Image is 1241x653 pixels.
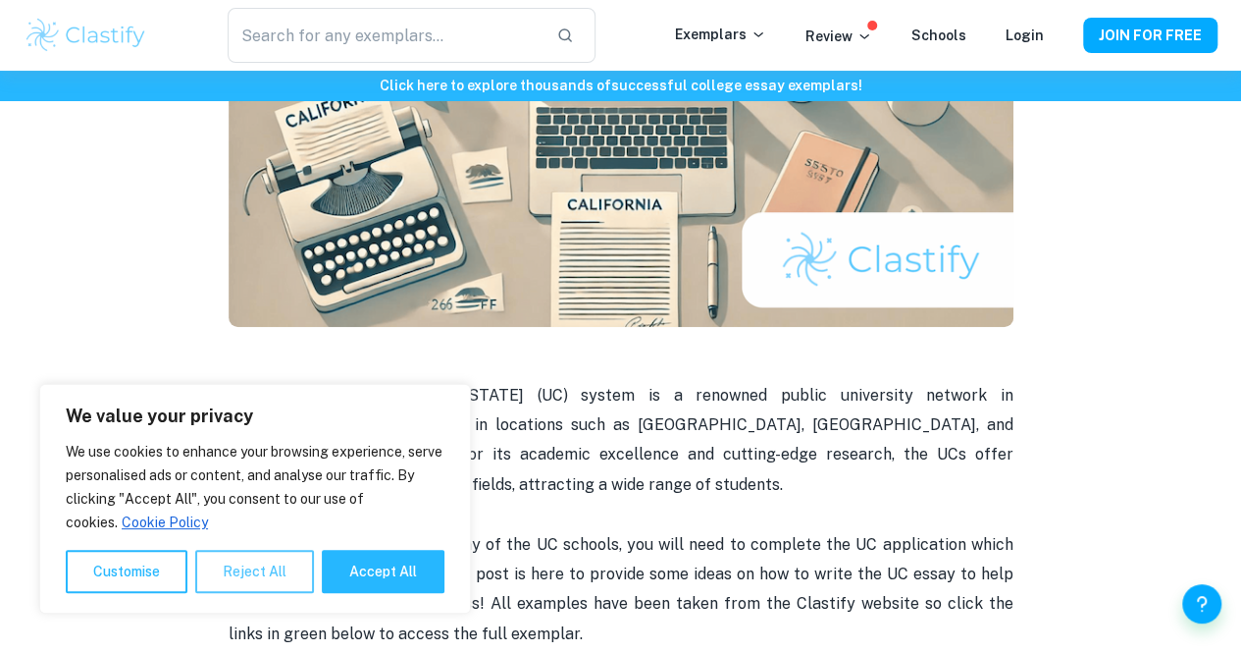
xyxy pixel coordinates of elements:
a: Schools [911,27,966,43]
div: We value your privacy [39,384,471,614]
button: Help and Feedback [1182,584,1221,624]
p: The [GEOGRAPHIC_DATA][US_STATE] (UC) system is a renowned public university network in [US_STATE]... [229,381,1013,501]
p: Review [805,26,872,47]
h6: Click here to explore thousands of successful college essay exemplars ! [4,75,1237,96]
p: If you are looking to apply to any of the UC schools, you will need to complete the UC applicatio... [229,530,1013,650]
p: Exemplars [675,24,766,45]
input: Search for any exemplars... [228,8,542,63]
button: Customise [66,550,187,593]
img: Clastify logo [24,16,148,55]
a: Cookie Policy [121,514,209,531]
p: We value your privacy [66,405,444,428]
button: Reject All [195,550,314,593]
button: JOIN FOR FREE [1083,18,1217,53]
button: Accept All [322,550,444,593]
a: Login [1006,27,1044,43]
p: We use cookies to enhance your browsing experience, serve personalised ads or content, and analys... [66,440,444,534]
